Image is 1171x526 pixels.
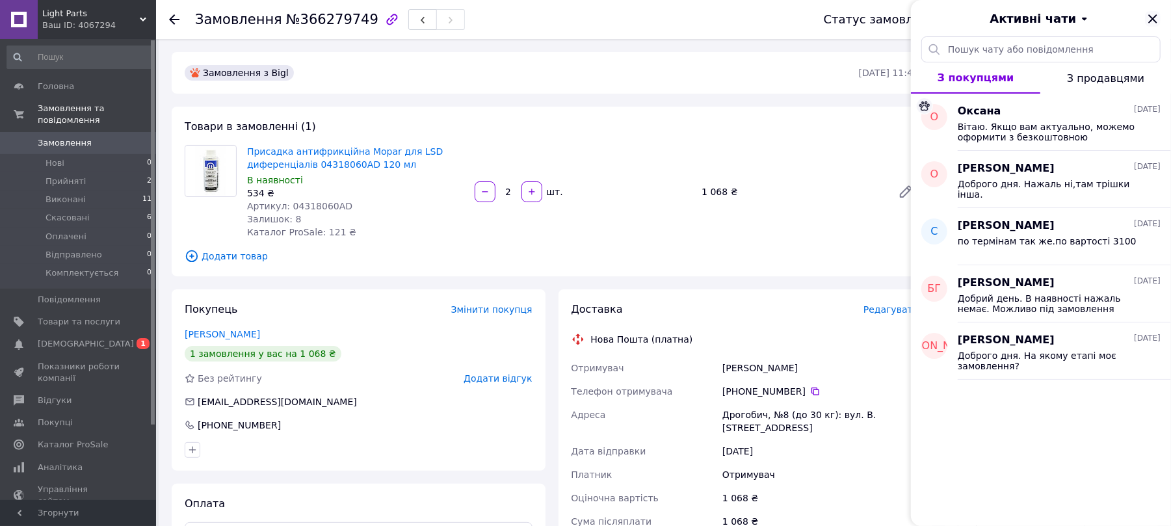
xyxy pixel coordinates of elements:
[247,214,302,224] span: Залишок: 8
[911,62,1040,94] button: З покупцями
[7,46,153,69] input: Пошук
[185,497,225,510] span: Оплата
[572,469,612,480] span: Платник
[958,161,1055,176] span: [PERSON_NAME]
[1134,218,1161,230] span: [DATE]
[930,167,939,182] span: О
[38,294,101,306] span: Повідомлення
[572,410,606,420] span: Адреса
[147,176,151,187] span: 2
[46,267,118,279] span: Комплектується
[990,10,1076,27] span: Активні чати
[46,212,90,224] span: Скасовані
[958,218,1055,233] span: [PERSON_NAME]
[38,417,73,428] span: Покупці
[911,265,1171,322] button: БГ[PERSON_NAME][DATE]Добрий день. В наявності нажаль немає. Можливо під замовлення привезти. Дост...
[572,386,673,397] span: Телефон отримувача
[947,10,1135,27] button: Активні чати
[1134,333,1161,344] span: [DATE]
[147,212,151,224] span: 6
[911,94,1171,151] button: ООксана[DATE]Вітаю. Якщо вам актуально, можемо оформити з безкоштовною доставкою або зробимо зниж...
[38,361,120,384] span: Показники роботи компанії
[464,373,532,384] span: Додати відгук
[196,146,226,196] img: Присадка антифрикційна Mopar для LSD диференціалів 04318060AD 120 мл
[42,8,140,20] span: Light Parts
[46,157,64,169] span: Нові
[185,249,919,263] span: Додати товар
[720,403,921,440] div: Дрогобич, №8 (до 30 кг): вул. В. [STREET_ADDRESS]
[38,338,134,350] span: [DEMOGRAPHIC_DATA]
[185,65,294,81] div: Замовлення з Bigl
[38,81,74,92] span: Головна
[198,397,357,407] span: [EMAIL_ADDRESS][DOMAIN_NAME]
[891,339,978,354] span: [PERSON_NAME]
[147,231,151,243] span: 0
[286,12,378,27] span: №366279749
[696,183,888,201] div: 1 068 ₴
[38,103,156,126] span: Замовлення та повідомлення
[588,333,696,346] div: Нова Пошта (платна)
[921,36,1161,62] input: Пошук чату або повідомлення
[958,179,1142,200] span: Доброго дня. Нажаль ні,там трішки інша.
[142,194,151,205] span: 11
[930,224,938,239] span: С
[137,338,150,349] span: 1
[38,439,108,451] span: Каталог ProSale
[720,486,921,510] div: 1 068 ₴
[451,304,533,315] span: Змінити покупця
[46,176,86,187] span: Прийняті
[247,146,443,170] a: Присадка антифрикційна Mopar для LSD диференціалів 04318060AD 120 мл
[185,120,316,133] span: Товари в замовленні (1)
[720,356,921,380] div: [PERSON_NAME]
[38,316,120,328] span: Товари та послуги
[911,208,1171,265] button: С[PERSON_NAME][DATE]по термінам так же.по вартості 3100
[1040,62,1171,94] button: З продавцями
[572,363,624,373] span: Отримувач
[46,231,86,243] span: Оплачені
[958,104,1001,119] span: Оксана
[185,303,238,315] span: Покупець
[38,395,72,406] span: Відгуки
[147,267,151,279] span: 0
[544,185,564,198] div: шт.
[38,462,83,473] span: Аналітика
[46,194,86,205] span: Виконані
[958,236,1137,246] span: по термінам так же.по вартості 3100
[38,137,92,149] span: Замовлення
[42,20,156,31] div: Ваш ID: 4067294
[928,282,941,296] span: БГ
[958,350,1142,371] span: Доброго дня. На якому етапі моє замовлення?
[958,276,1055,291] span: [PERSON_NAME]
[824,13,943,26] div: Статус замовлення
[958,333,1055,348] span: [PERSON_NAME]
[185,329,260,339] a: [PERSON_NAME]
[572,446,646,456] span: Дата відправки
[195,12,282,27] span: Замовлення
[572,303,623,315] span: Доставка
[147,249,151,261] span: 0
[958,122,1142,142] span: Вітаю. Якщо вам актуально, можемо оформити з безкоштовною доставкою або зробимо знижку 5% На ваш ...
[247,175,303,185] span: В наявності
[1134,161,1161,172] span: [DATE]
[938,72,1014,84] span: З покупцями
[196,419,282,432] div: [PHONE_NUMBER]
[720,463,921,486] div: Отримувач
[247,227,356,237] span: Каталог ProSale: 121 ₴
[1134,104,1161,115] span: [DATE]
[911,322,1171,380] button: [PERSON_NAME][PERSON_NAME][DATE]Доброго дня. На якому етапі моє замовлення?
[893,179,919,205] a: Редагувати
[930,110,939,125] span: О
[247,201,352,211] span: Артикул: 04318060AD
[1134,276,1161,287] span: [DATE]
[722,385,919,398] div: [PHONE_NUMBER]
[247,187,464,200] div: 534 ₴
[859,68,919,78] time: [DATE] 11:43
[720,440,921,463] div: [DATE]
[572,493,659,503] span: Оціночна вартість
[911,151,1171,208] button: О[PERSON_NAME][DATE]Доброго дня. Нажаль ні,там трішки інша.
[46,249,102,261] span: Відправлено
[958,293,1142,314] span: Добрий день. В наявності нажаль немає. Можливо під замовлення привезти. Доставка буде в районі 3х...
[198,373,262,384] span: Без рейтингу
[38,484,120,507] span: Управління сайтом
[169,13,179,26] div: Повернутися назад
